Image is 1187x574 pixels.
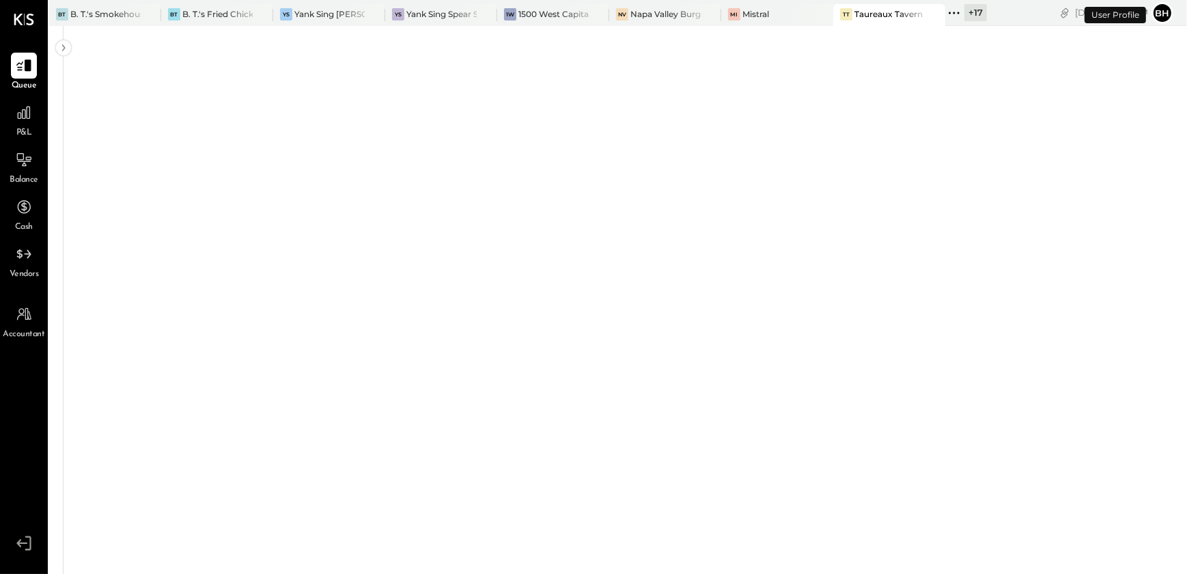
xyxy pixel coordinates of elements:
[1058,5,1072,20] div: copy link
[294,8,365,20] div: Yank Sing [PERSON_NAME][GEOGRAPHIC_DATA]
[182,8,253,20] div: B. T.'s Fried Chicken
[1,241,47,281] a: Vendors
[406,8,477,20] div: Yank Sing Spear Street
[616,8,628,20] div: NV
[280,8,292,20] div: YS
[840,8,852,20] div: TT
[854,8,923,20] div: Taureaux Tavern
[1151,2,1173,24] button: Bh
[504,8,516,20] div: 1W
[70,8,141,20] div: B. T.'s Smokehouse
[12,80,37,92] span: Queue
[1,100,47,139] a: P&L
[1075,6,1148,19] div: [DATE]
[964,4,987,21] div: + 17
[728,8,740,20] div: Mi
[10,269,39,281] span: Vendors
[15,221,33,234] span: Cash
[3,329,45,341] span: Accountant
[1085,7,1146,23] div: User Profile
[1,53,47,92] a: Queue
[630,8,701,20] div: Napa Valley Burger Company
[168,8,180,20] div: BT
[1,194,47,234] a: Cash
[16,127,32,139] span: P&L
[56,8,68,20] div: BT
[1,147,47,187] a: Balance
[518,8,589,20] div: 1500 West Capital LP
[10,174,38,187] span: Balance
[742,8,769,20] div: Mistral
[1,301,47,341] a: Accountant
[392,8,404,20] div: YS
